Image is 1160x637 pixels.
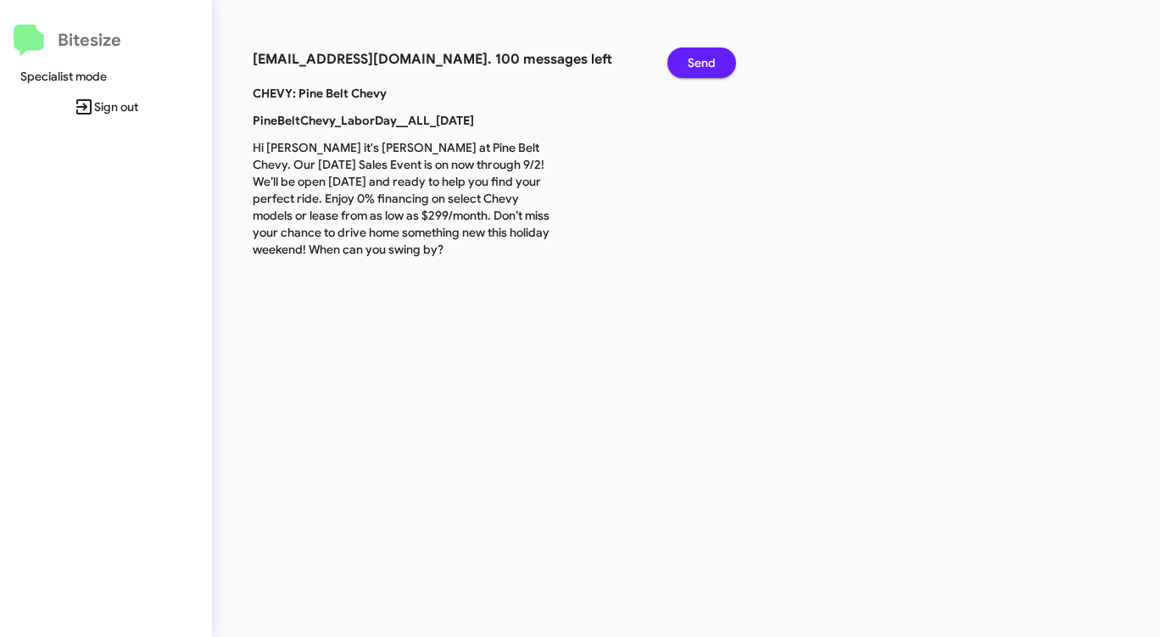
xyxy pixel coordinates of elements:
[240,139,572,258] p: Hi [PERSON_NAME] it's [PERSON_NAME] at Pine Belt Chevy. Our [DATE] Sales Event is on now through ...
[253,47,642,71] h3: [EMAIL_ADDRESS][DOMAIN_NAME]. 100 messages left
[14,25,121,57] a: Bitesize
[688,47,716,78] span: Send
[253,86,387,101] b: CHEVY: Pine Belt Chevy
[253,113,474,128] b: PineBeltChevy_LaborDay__ALL_[DATE]
[667,47,736,78] button: Send
[14,92,198,122] span: Sign out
